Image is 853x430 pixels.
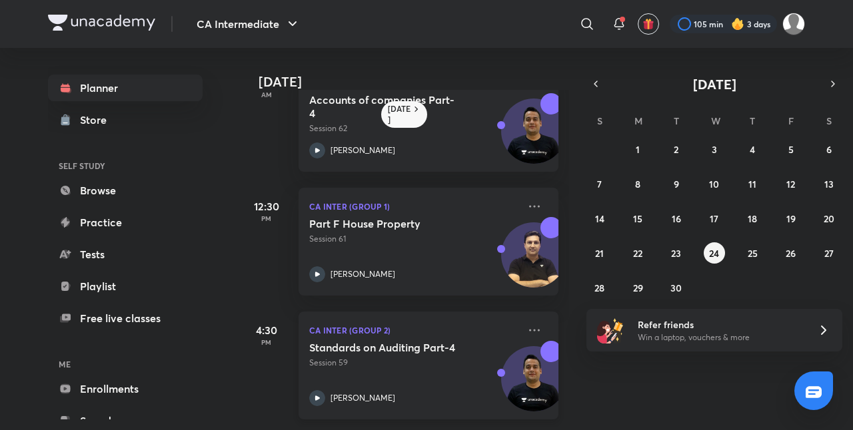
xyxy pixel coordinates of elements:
[748,178,756,190] abbr: September 11, 2025
[731,17,744,31] img: streak
[594,282,604,294] abbr: September 28, 2025
[80,112,115,128] div: Store
[712,143,717,156] abbr: September 3, 2025
[780,208,802,229] button: September 19, 2025
[388,104,411,125] h6: [DATE]
[597,114,602,127] abbr: Sunday
[782,13,805,35] img: Drashti Patel
[627,208,648,229] button: September 15, 2025
[240,322,293,338] h5: 4:30
[826,143,832,156] abbr: September 6, 2025
[502,353,566,417] img: Avatar
[642,18,654,30] img: avatar
[502,106,566,170] img: Avatar
[638,13,659,35] button: avatar
[633,212,642,225] abbr: September 15, 2025
[48,273,203,300] a: Playlist
[824,247,834,260] abbr: September 27, 2025
[742,242,763,264] button: September 25, 2025
[633,247,642,260] abbr: September 22, 2025
[627,173,648,194] button: September 8, 2025
[818,208,840,229] button: September 20, 2025
[309,233,518,245] p: Session 61
[240,91,293,99] p: AM
[331,392,395,404] p: [PERSON_NAME]
[633,282,643,294] abbr: September 29, 2025
[818,242,840,264] button: September 27, 2025
[711,114,720,127] abbr: Wednesday
[627,242,648,264] button: September 22, 2025
[48,241,203,268] a: Tests
[704,138,725,160] button: September 3, 2025
[674,143,678,156] abbr: September 2, 2025
[589,277,610,298] button: September 28, 2025
[627,138,648,160] button: September 1, 2025
[331,144,395,156] p: [PERSON_NAME]
[597,178,602,190] abbr: September 7, 2025
[48,154,203,177] h6: SELF STUDY
[704,208,725,229] button: September 17, 2025
[48,15,155,31] img: Company Logo
[788,143,794,156] abbr: September 5, 2025
[788,114,794,127] abbr: Friday
[48,177,203,204] a: Browse
[750,114,755,127] abbr: Thursday
[780,242,802,264] button: September 26, 2025
[666,173,687,194] button: September 9, 2025
[595,247,604,260] abbr: September 21, 2025
[48,209,203,236] a: Practice
[589,173,610,194] button: September 7, 2025
[638,331,802,343] p: Win a laptop, vouchers & more
[742,208,763,229] button: September 18, 2025
[824,212,834,225] abbr: September 20, 2025
[672,212,681,225] abbr: September 16, 2025
[704,242,725,264] button: September 24, 2025
[48,107,203,133] a: Store
[48,353,203,375] h6: ME
[666,138,687,160] button: September 2, 2025
[709,178,719,190] abbr: September 10, 2025
[309,93,475,120] h5: Accounts of companies Part-4
[671,247,681,260] abbr: September 23, 2025
[589,242,610,264] button: September 21, 2025
[638,318,802,331] h6: Refer friends
[693,75,736,93] span: [DATE]
[309,217,475,230] h5: Part F House Property
[824,178,834,190] abbr: September 13, 2025
[259,74,572,90] h4: [DATE]
[670,282,682,294] abbr: September 30, 2025
[742,138,763,160] button: September 4, 2025
[309,357,518,369] p: Session 59
[750,143,755,156] abbr: September 4, 2025
[666,277,687,298] button: September 30, 2025
[240,214,293,222] p: PM
[786,178,795,190] abbr: September 12, 2025
[189,11,309,37] button: CA Intermediate
[666,208,687,229] button: September 16, 2025
[780,138,802,160] button: September 5, 2025
[704,173,725,194] button: September 10, 2025
[309,341,475,354] h5: Standards on Auditing Part-4
[748,247,758,260] abbr: September 25, 2025
[48,15,155,34] a: Company Logo
[786,247,796,260] abbr: September 26, 2025
[635,178,640,190] abbr: September 8, 2025
[709,247,719,260] abbr: September 24, 2025
[636,143,640,156] abbr: September 1, 2025
[48,375,203,402] a: Enrollments
[634,114,642,127] abbr: Monday
[502,230,566,294] img: Avatar
[589,208,610,229] button: September 14, 2025
[309,122,518,134] p: Session 62
[748,212,757,225] abbr: September 18, 2025
[674,178,679,190] abbr: September 9, 2025
[742,173,763,194] button: September 11, 2025
[597,317,624,343] img: referral
[666,242,687,264] button: September 23, 2025
[786,212,796,225] abbr: September 19, 2025
[627,277,648,298] button: September 29, 2025
[309,322,518,338] p: CA Inter (Group 2)
[331,268,395,280] p: [PERSON_NAME]
[48,75,203,101] a: Planner
[710,212,718,225] abbr: September 17, 2025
